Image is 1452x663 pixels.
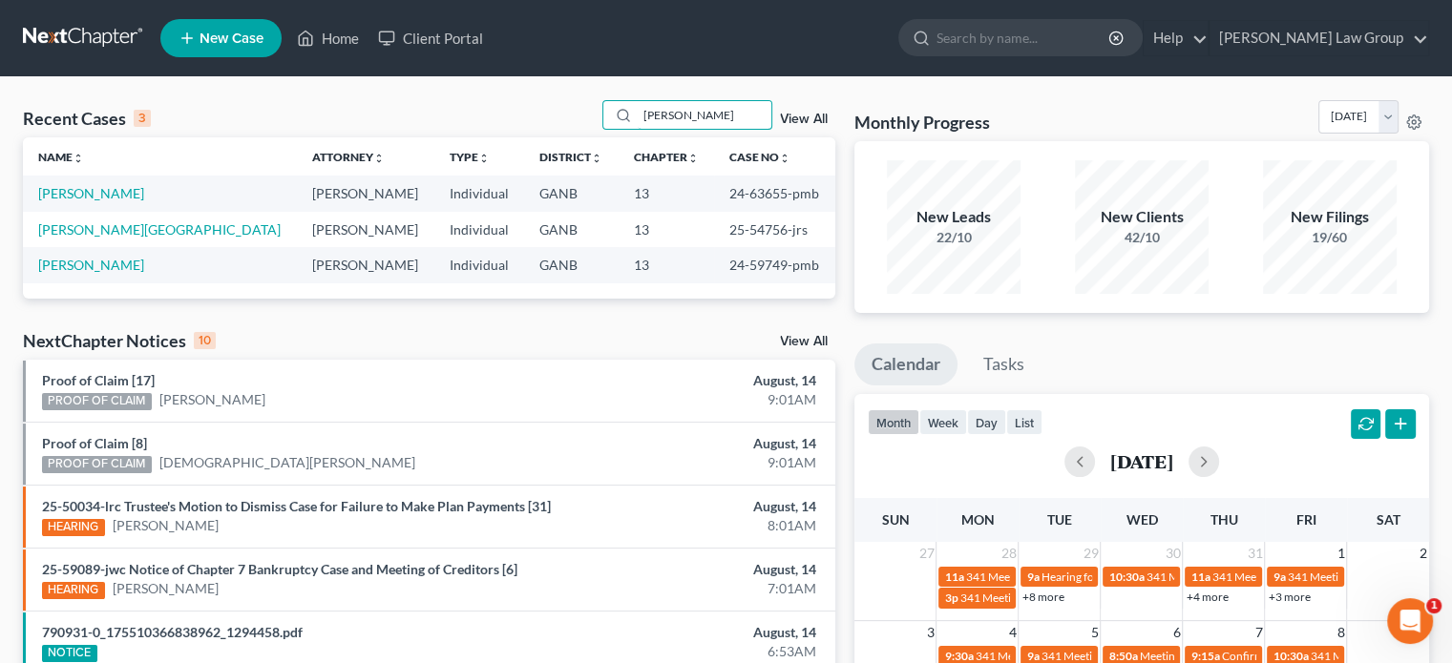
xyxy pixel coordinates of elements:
[591,153,602,164] i: unfold_more
[1108,570,1144,584] span: 10:30a
[1006,621,1018,644] span: 4
[368,21,493,55] a: Client Portal
[975,649,1147,663] span: 341 Meeting for [PERSON_NAME]
[42,519,105,536] div: HEARING
[916,542,936,565] span: 27
[1245,542,1264,565] span: 31
[887,206,1021,228] div: New Leads
[1163,542,1182,565] span: 30
[1088,621,1100,644] span: 5
[571,434,816,453] div: August, 14
[1126,511,1157,528] span: Wed
[113,579,219,598] a: [PERSON_NAME]
[687,153,699,164] i: unfold_more
[714,212,835,247] td: 25-54756-jrs
[134,110,151,127] div: 3
[881,511,909,528] span: Sun
[571,560,816,579] div: August, 14
[1081,542,1100,565] span: 29
[1108,649,1137,663] span: 8:50a
[571,371,816,390] div: August, 14
[960,511,994,528] span: Mon
[854,111,990,134] h3: Monthly Progress
[714,176,835,211] td: 24-63655-pmb
[571,497,816,516] div: August, 14
[38,221,281,238] a: [PERSON_NAME][GEOGRAPHIC_DATA]
[434,247,524,282] td: Individual
[297,212,434,247] td: [PERSON_NAME]
[1387,598,1433,644] iframe: Intercom live chat
[159,390,265,409] a: [PERSON_NAME]
[634,150,699,164] a: Chapterunfold_more
[944,570,963,584] span: 11a
[571,390,816,409] div: 9:01AM
[1186,590,1228,604] a: +4 more
[373,153,385,164] i: unfold_more
[478,153,490,164] i: unfold_more
[1376,511,1399,528] span: Sat
[571,623,816,642] div: August, 14
[42,624,303,640] a: 790931-0_175510366838962_1294458.pdf
[287,21,368,55] a: Home
[571,516,816,535] div: 8:01AM
[1190,649,1219,663] span: 9:15a
[999,542,1018,565] span: 28
[539,150,602,164] a: Districtunfold_more
[854,343,957,385] a: Calendar
[1041,649,1212,663] span: 341 Meeting for [PERSON_NAME]
[780,335,828,348] a: View All
[42,498,551,514] a: 25-50034-lrc Trustee's Motion to Dismiss Case for Failure to Make Plan Payments [31]
[38,185,144,201] a: [PERSON_NAME]
[1263,228,1397,247] div: 19/60
[944,649,973,663] span: 9:30a
[297,247,434,282] td: [PERSON_NAME]
[1210,21,1428,55] a: [PERSON_NAME] Law Group
[1252,621,1264,644] span: 7
[42,393,152,410] div: PROOF OF CLAIM
[1075,228,1209,247] div: 42/10
[434,212,524,247] td: Individual
[42,561,517,577] a: 25-59089-jwc Notice of Chapter 7 Bankruptcy Case and Meeting of Creditors [6]
[113,516,219,535] a: [PERSON_NAME]
[1273,570,1285,584] span: 9a
[1210,511,1237,528] span: Thu
[1075,206,1209,228] div: New Clients
[619,176,714,211] td: 13
[1426,598,1441,613] span: 1
[42,456,152,473] div: PROOF OF CLAIM
[966,343,1042,385] a: Tasks
[714,247,835,282] td: 24-59749-pmb
[959,590,1232,605] span: 341 Meeting for [PERSON_NAME] & [PERSON_NAME]
[944,590,957,605] span: 3p
[312,150,385,164] a: Attorneyunfold_more
[1190,570,1210,584] span: 11a
[297,176,434,211] td: [PERSON_NAME]
[780,113,828,126] a: View All
[23,329,216,352] div: NextChapter Notices
[1047,511,1072,528] span: Tue
[1263,206,1397,228] div: New Filings
[38,257,144,273] a: [PERSON_NAME]
[450,150,490,164] a: Typeunfold_more
[1006,409,1042,435] button: list
[1295,511,1315,528] span: Fri
[729,150,790,164] a: Case Nounfold_more
[23,107,151,130] div: Recent Cases
[159,453,415,472] a: [DEMOGRAPHIC_DATA][PERSON_NAME]
[638,101,771,129] input: Search by name...
[73,153,84,164] i: unfold_more
[42,372,155,388] a: Proof of Claim [17]
[1026,649,1039,663] span: 9a
[1021,590,1063,604] a: +8 more
[524,212,618,247] td: GANB
[200,31,263,46] span: New Case
[571,579,816,598] div: 7:01AM
[619,247,714,282] td: 13
[1110,451,1173,471] h2: [DATE]
[434,176,524,211] td: Individual
[936,20,1111,55] input: Search by name...
[42,645,97,662] div: NOTICE
[919,409,967,435] button: week
[1026,570,1039,584] span: 9a
[1268,590,1310,604] a: +3 more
